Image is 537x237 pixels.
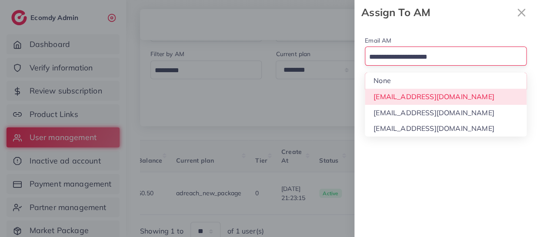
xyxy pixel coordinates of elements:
li: [EMAIL_ADDRESS][DOMAIN_NAME] [365,89,527,105]
li: [EMAIL_ADDRESS][DOMAIN_NAME] [365,120,527,137]
strong: Assign To AM [361,5,513,20]
div: Search for option [365,47,527,65]
button: Close [513,3,530,21]
label: Email AM [365,36,391,45]
li: [EMAIL_ADDRESS][DOMAIN_NAME] [365,105,527,121]
svg: x [513,4,530,21]
li: None [365,73,527,89]
input: Search for option [366,50,515,64]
